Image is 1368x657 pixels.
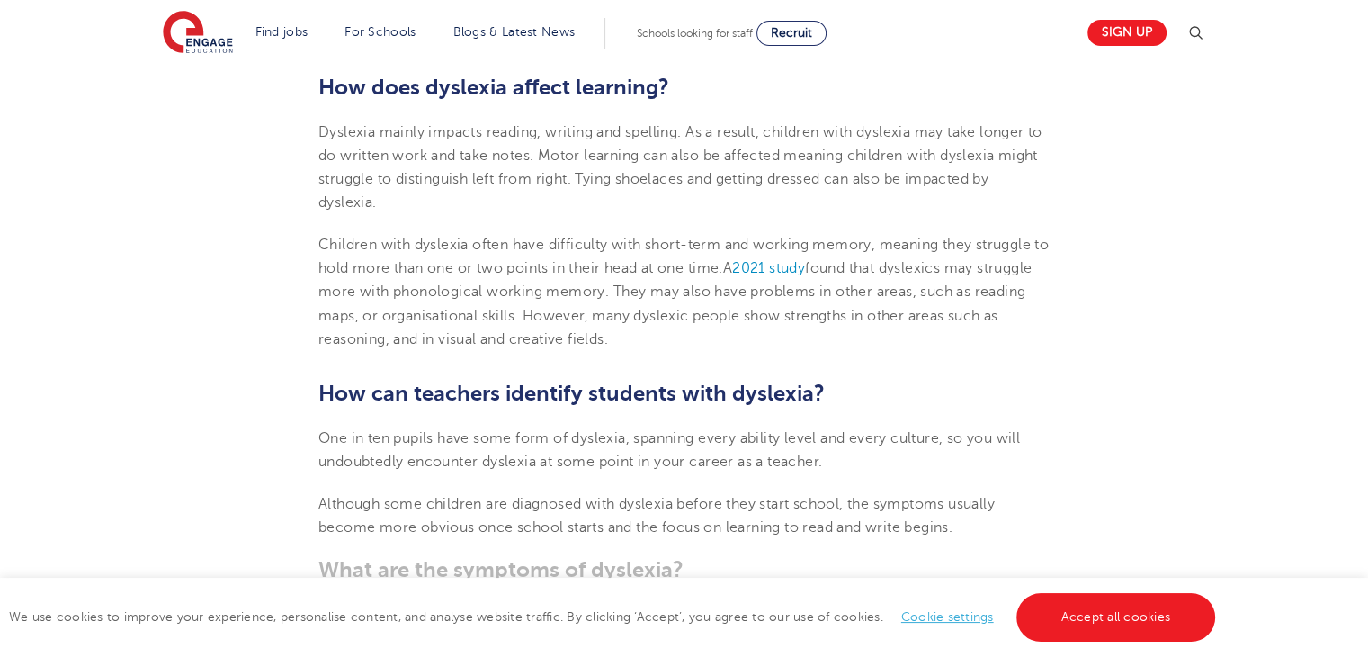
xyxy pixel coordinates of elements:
[318,430,1020,470] span: One in ten pupils have some form of dyslexia, spanning every ability level and every culture, so ...
[318,75,669,100] b: How does dyslexia affect learning?
[1016,593,1216,642] a: Accept all cookies
[9,610,1220,624] span: We use cookies to improve your experience, personalise content, and analyse website traffic. By c...
[756,21,827,46] a: Recruit
[637,27,753,40] span: Schools looking for staff
[453,25,576,39] a: Blogs & Latest News
[318,237,1049,276] span: Children with dyslexia often have difficulty with short-term and working memory, meaning they str...
[1087,20,1167,46] a: Sign up
[344,25,416,39] a: For Schools
[163,11,233,56] img: Engage Education
[318,496,995,535] span: Although some children are diagnosed with dyslexia before they start school, the symptoms usually...
[318,381,825,406] b: How can teachers identify students with dyslexia?
[771,26,812,40] span: Recruit
[318,124,1042,211] span: Dyslexia mainly impacts reading, writing and spelling. As a result, children with dyslexia may ta...
[255,25,308,39] a: Find jobs
[732,260,805,276] a: 2021 study
[318,557,684,582] b: What are the symptoms of dyslexia?
[723,260,732,276] span: A
[901,610,994,624] a: Cookie settings
[318,283,1025,347] span: . They may also have problems in other areas, such as reading maps, or organisational skills. How...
